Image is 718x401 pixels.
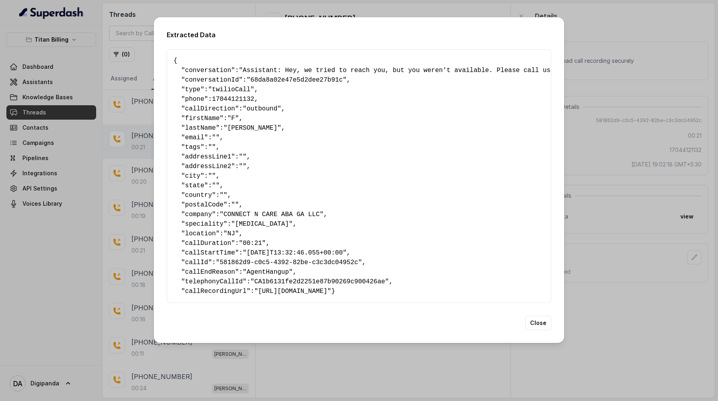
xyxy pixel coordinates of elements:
[224,124,281,132] span: "[PERSON_NAME]"
[525,316,551,330] button: Close
[185,86,200,93] span: type
[185,76,239,84] span: conversationId
[208,144,216,151] span: ""
[212,96,254,103] span: 17044121132
[185,134,204,141] span: email
[185,144,200,151] span: tags
[185,249,235,257] span: callStartTime
[185,153,231,160] span: addressLine1
[216,259,362,266] span: "581862d9-c0c5-4392-82be-c3c3dc04952c"
[212,134,220,141] span: ""
[185,163,231,170] span: addressLine2
[185,259,208,266] span: callId
[212,182,220,189] span: ""
[185,115,220,122] span: firstName
[185,124,216,132] span: lastName
[231,221,293,228] span: "[MEDICAL_DATA]"
[208,86,254,93] span: "twilioCall"
[246,76,347,84] span: "68da8a02e47e5d2dee27b91c"
[173,56,545,296] pre: { " ": , " ": , " ": , " ": , " ": , " ": , " ": , " ": , " ": , " ": , " ": , " ": , " ": , " ":...
[220,192,227,199] span: ""
[185,269,235,276] span: callEndReason
[239,67,662,74] span: "Assistant: Hey, we tried to reach you, but you weren't available. Please call us back when you g...
[185,240,231,247] span: callDuration
[243,269,293,276] span: "AgentHangup"
[185,182,204,189] span: state
[185,278,243,285] span: telephonyCallId
[185,105,235,112] span: callDirection
[208,172,216,180] span: ""
[239,153,246,160] span: ""
[227,115,239,122] span: "F"
[243,249,347,257] span: "[DATE]T13:32:46.055+00:00"
[231,201,239,209] span: ""
[254,288,331,295] span: "[URL][DOMAIN_NAME]"
[250,278,389,285] span: "CA1b6131fe2d2251e87b90269c900426ae"
[185,211,212,218] span: company
[185,172,200,180] span: city
[167,30,551,40] h2: Extracted Data
[185,221,224,228] span: speciality
[185,67,231,74] span: conversation
[185,230,216,237] span: location
[185,192,212,199] span: country
[239,163,246,170] span: ""
[243,105,281,112] span: "outbound"
[185,288,247,295] span: callRecordingUrl
[239,240,266,247] span: "00:21"
[185,96,204,103] span: phone
[185,201,224,209] span: postalCode
[224,230,239,237] span: "NJ"
[220,211,323,218] span: "CONNECT N CARE ABA GA LLC"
